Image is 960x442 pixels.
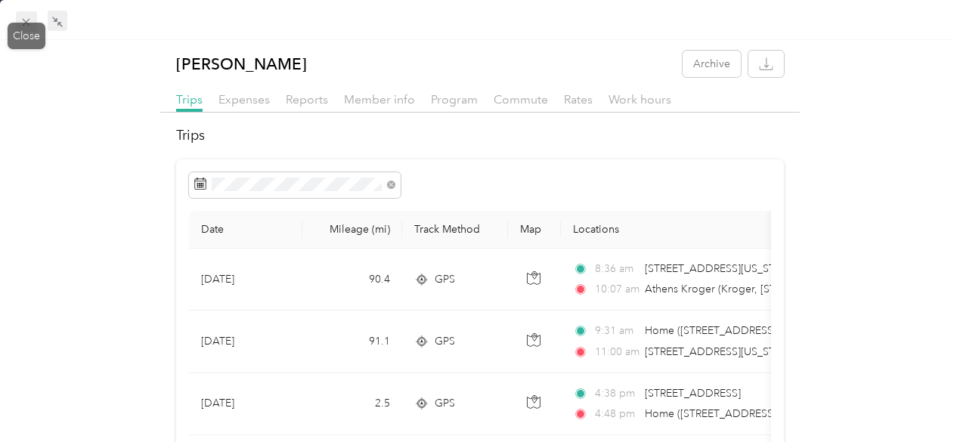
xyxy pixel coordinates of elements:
[402,211,508,249] th: Track Method
[595,406,638,422] span: 4:48 pm
[189,373,302,435] td: [DATE]
[8,23,45,49] div: Close
[189,249,302,311] td: [DATE]
[645,345,935,358] span: [STREET_ADDRESS][US_STATE][US_STATE][PERSON_NAME]
[645,407,779,420] span: Home ([STREET_ADDRESS])
[176,125,785,146] h2: Trips
[302,249,402,311] td: 90.4
[875,357,960,442] iframe: Everlance-gr Chat Button Frame
[189,211,302,249] th: Date
[561,211,909,249] th: Locations
[302,311,402,372] td: 91.1
[595,281,638,298] span: 10:07 am
[176,92,203,107] span: Trips
[435,395,455,412] span: GPS
[494,92,548,107] span: Commute
[508,211,561,249] th: Map
[176,51,307,77] p: [PERSON_NAME]
[595,385,638,402] span: 4:38 pm
[302,211,402,249] th: Mileage (mi)
[431,92,478,107] span: Program
[435,333,455,350] span: GPS
[302,373,402,435] td: 2.5
[218,92,270,107] span: Expenses
[595,261,638,277] span: 8:36 am
[609,92,671,107] span: Work hours
[564,92,593,107] span: Rates
[645,262,935,275] span: [STREET_ADDRESS][US_STATE][US_STATE][PERSON_NAME]
[286,92,328,107] span: Reports
[595,323,638,339] span: 9:31 am
[595,344,638,360] span: 11:00 am
[189,311,302,372] td: [DATE]
[645,387,741,400] span: [STREET_ADDRESS]
[435,271,455,288] span: GPS
[645,324,779,337] span: Home ([STREET_ADDRESS])
[344,92,415,107] span: Member info
[683,51,741,77] button: Archive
